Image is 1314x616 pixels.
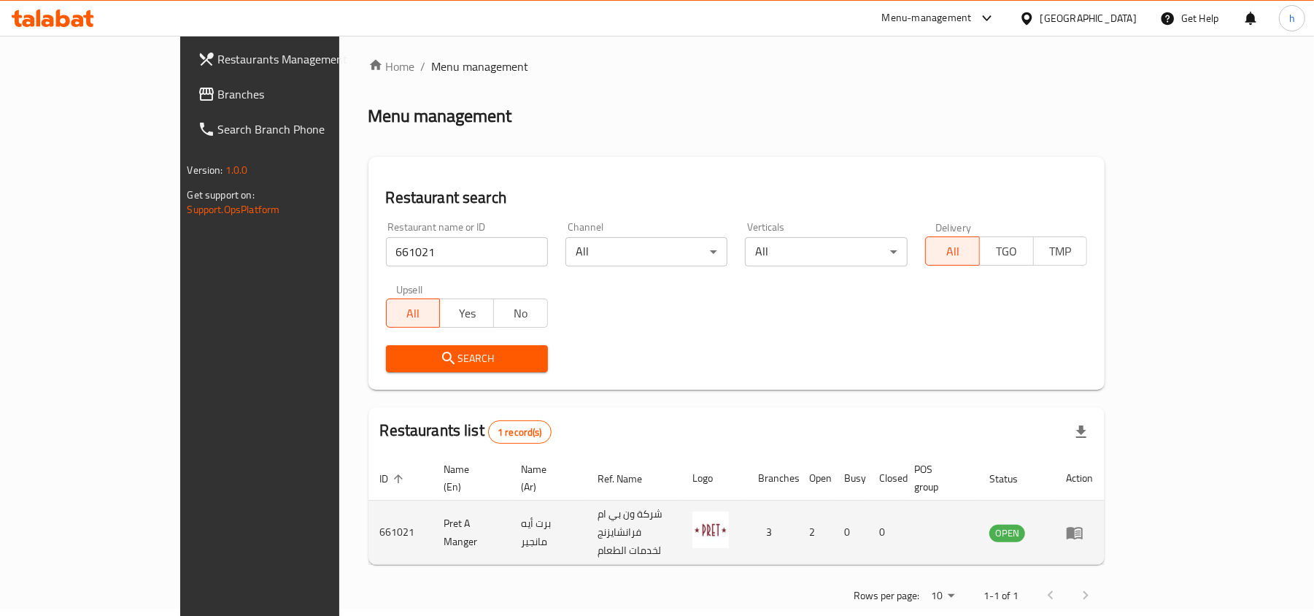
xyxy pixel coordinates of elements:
li: / [421,58,426,75]
p: Rows per page: [854,587,919,605]
td: 2 [797,501,832,565]
td: شركة ون بي ام فرانشايزنج لخدمات الطعام [586,501,681,565]
div: [GEOGRAPHIC_DATA] [1040,10,1137,26]
span: ID [380,470,408,488]
span: 1.0.0 [225,161,248,180]
h2: Restaurants list [380,420,552,444]
th: Action [1054,456,1105,501]
span: Status [989,470,1037,488]
div: Menu-management [882,9,972,27]
label: Upsell [396,284,423,294]
h2: Restaurant search [386,187,1088,209]
span: TMP [1040,241,1082,262]
button: All [925,236,980,266]
span: Search [398,350,536,368]
span: Get support on: [188,185,255,204]
table: enhanced table [368,456,1105,565]
span: Branches [218,85,388,103]
div: Menu [1066,524,1093,542]
div: Total records count [488,420,552,444]
div: All [565,237,727,266]
div: OPEN [989,525,1025,542]
button: TGO [979,236,1034,266]
img: Pret A Manger [692,512,729,548]
td: 661021 [368,501,433,565]
span: Name (En) [444,461,492,496]
span: OPEN [989,525,1025,542]
span: POS group [914,461,961,496]
td: برت أيه مانجير [509,501,586,565]
span: Restaurants Management [218,50,388,68]
button: No [493,299,548,328]
button: Search [386,345,548,372]
th: Branches [746,456,797,501]
button: All [386,299,441,328]
a: Search Branch Phone [186,112,400,147]
a: Support.OpsPlatform [188,200,280,219]
span: h [1289,10,1295,26]
div: Export file [1064,415,1099,450]
span: TGO [986,241,1028,262]
td: 0 [832,501,867,565]
td: Pret A Manger [433,501,509,565]
span: Name (Ar) [521,461,568,496]
label: Delivery [935,222,972,232]
p: 1-1 of 1 [983,587,1019,605]
span: Menu management [432,58,529,75]
th: Open [797,456,832,501]
span: 1 record(s) [489,426,551,439]
button: TMP [1033,236,1088,266]
th: Closed [867,456,903,501]
a: Restaurants Management [186,42,400,77]
th: Busy [832,456,867,501]
a: Branches [186,77,400,112]
span: Version: [188,161,223,180]
h2: Menu management [368,104,512,128]
span: No [500,303,542,324]
nav: breadcrumb [368,58,1105,75]
span: All [932,241,974,262]
div: Rows per page: [925,585,960,607]
input: Search for restaurant name or ID.. [386,237,548,266]
span: All [393,303,435,324]
th: Logo [681,456,746,501]
div: All [745,237,907,266]
span: Ref. Name [598,470,661,488]
span: Yes [446,303,488,324]
td: 0 [867,501,903,565]
span: Search Branch Phone [218,120,388,138]
button: Yes [439,299,494,328]
td: 3 [746,501,797,565]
